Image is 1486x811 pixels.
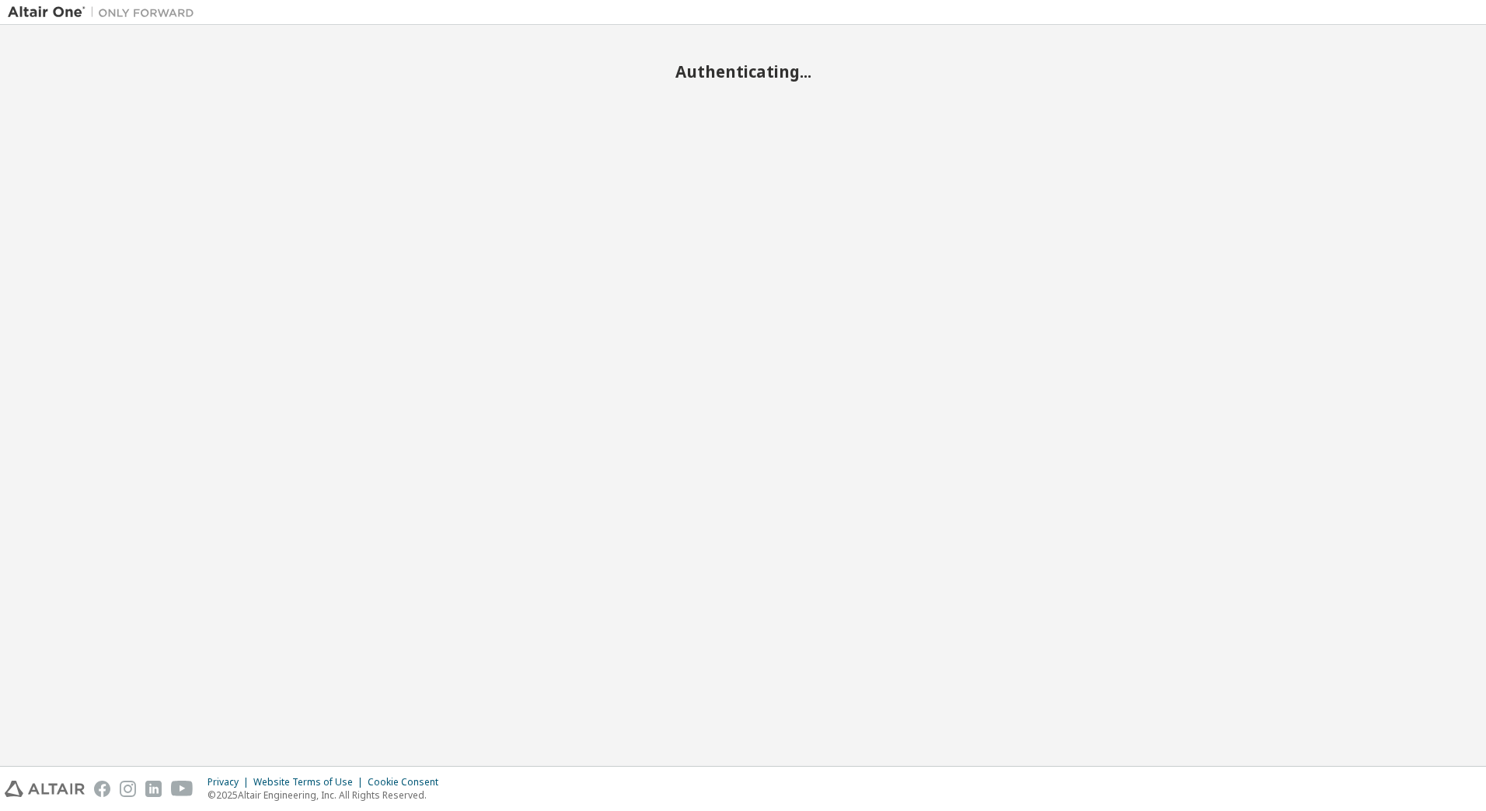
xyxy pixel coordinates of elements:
img: Altair One [8,5,202,20]
p: © 2025 Altair Engineering, Inc. All Rights Reserved. [208,788,448,802]
img: instagram.svg [120,781,136,797]
img: youtube.svg [171,781,194,797]
img: linkedin.svg [145,781,162,797]
h2: Authenticating... [8,61,1478,82]
div: Website Terms of Use [253,776,368,788]
img: facebook.svg [94,781,110,797]
div: Privacy [208,776,253,788]
img: altair_logo.svg [5,781,85,797]
div: Cookie Consent [368,776,448,788]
